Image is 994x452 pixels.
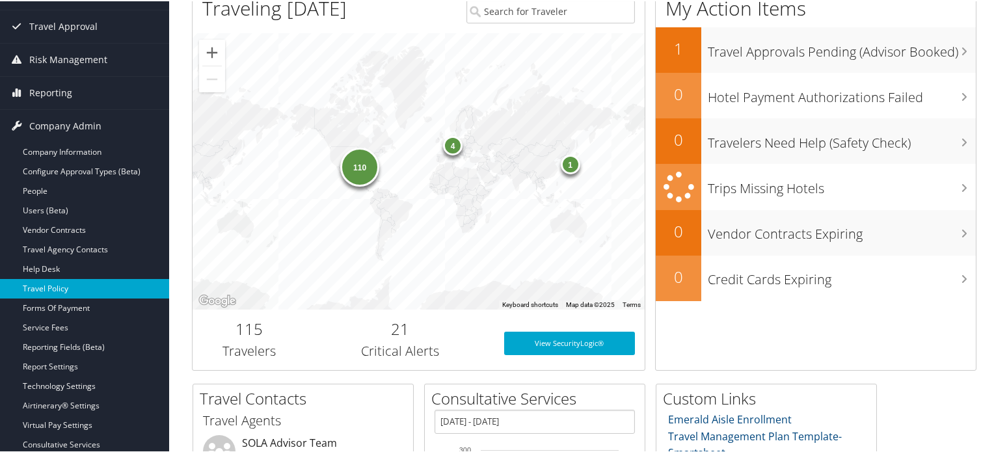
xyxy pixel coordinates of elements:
span: Risk Management [29,42,107,75]
h3: Travelers [202,341,296,359]
a: Trips Missing Hotels [656,163,976,209]
h3: Credit Cards Expiring [708,263,976,287]
a: Terms (opens in new tab) [623,300,641,307]
h2: 1 [656,36,701,59]
h2: 0 [656,265,701,287]
h2: Travel Contacts [200,386,413,408]
a: Open this area in Google Maps (opens a new window) [196,291,239,308]
span: Travel Approval [29,9,98,42]
h2: Consultative Services [431,386,645,408]
h3: Travelers Need Help (Safety Check) [708,126,976,151]
a: 1Travel Approvals Pending (Advisor Booked) [656,26,976,72]
a: 0Hotel Payment Authorizations Failed [656,72,976,117]
h3: Travel Approvals Pending (Advisor Booked) [708,35,976,60]
h2: 0 [656,219,701,241]
div: 110 [340,146,379,185]
h3: Travel Agents [203,410,403,429]
a: Emerald Aisle Enrollment [668,411,792,425]
img: Google [196,291,239,308]
button: Keyboard shortcuts [502,299,558,308]
h2: 0 [656,127,701,150]
a: 0Credit Cards Expiring [656,254,976,300]
span: Reporting [29,75,72,108]
h2: 0 [656,82,701,104]
h2: 115 [202,317,296,339]
h3: Critical Alerts [316,341,485,359]
a: View SecurityLogic® [504,330,636,354]
h3: Vendor Contracts Expiring [708,217,976,242]
h2: 21 [316,317,485,339]
span: Map data ©2025 [566,300,615,307]
div: 1 [560,153,580,173]
span: Company Admin [29,109,101,141]
div: 4 [443,134,463,153]
a: 0Vendor Contracts Expiring [656,209,976,254]
h3: Hotel Payment Authorizations Failed [708,81,976,105]
button: Zoom out [199,65,225,91]
button: Zoom in [199,38,225,64]
h2: Custom Links [663,386,876,408]
h3: Trips Missing Hotels [708,172,976,196]
a: 0Travelers Need Help (Safety Check) [656,117,976,163]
